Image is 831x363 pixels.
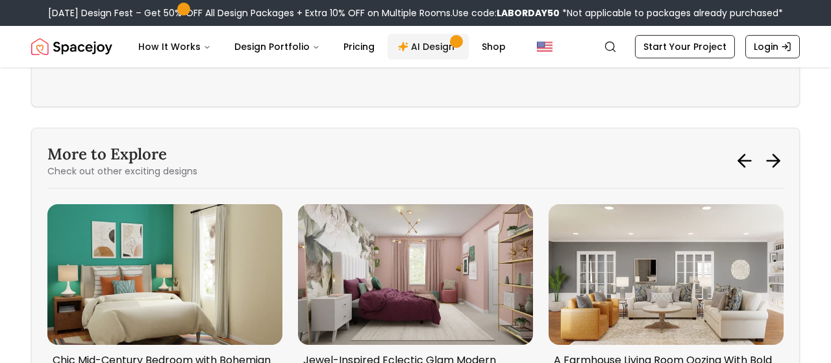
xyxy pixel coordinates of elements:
[48,6,783,19] div: [DATE] Design Fest – Get 50% OFF All Design Packages + Extra 10% OFF on Multiple Rooms.
[560,6,783,19] span: *Not applicable to packages already purchased*
[31,34,112,60] a: Spacejoy
[47,204,282,345] img: Chic Mid-Century Bedroom with Bohemian Flare
[388,34,469,60] a: AI Design
[31,34,112,60] img: Spacejoy Logo
[47,165,197,178] p: Check out other exciting designs
[128,34,221,60] button: How It Works
[497,6,560,19] b: LABORDAY50
[224,34,330,60] button: Design Portfolio
[537,39,552,54] img: United States
[745,35,800,58] a: Login
[453,6,560,19] span: Use code:
[333,34,385,60] a: Pricing
[128,34,516,60] nav: Main
[31,26,800,67] nav: Global
[549,204,784,345] img: A Farmhouse Living Room Oozing With Bold Blue Hues
[47,144,197,165] h3: More to Explore
[635,35,735,58] a: Start Your Project
[298,204,533,345] img: Jewel-Inspired Eclectic Glam Modern Bedroom
[471,34,516,60] a: Shop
